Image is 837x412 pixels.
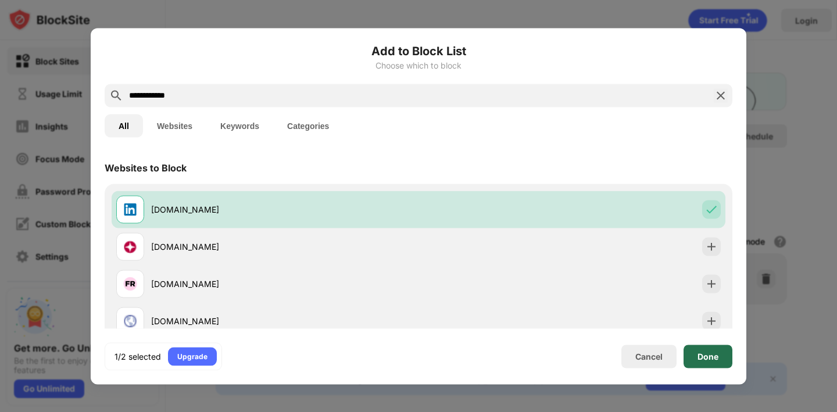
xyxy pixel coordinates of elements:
div: [DOMAIN_NAME] [151,315,419,327]
div: Choose which to block [105,60,732,70]
div: [DOMAIN_NAME] [151,241,419,253]
img: favicons [123,314,137,328]
button: Websites [143,114,206,137]
button: Categories [273,114,343,137]
div: Done [697,352,718,361]
img: search-close [714,88,728,102]
div: Cancel [635,352,663,361]
div: Upgrade [177,350,208,362]
button: Keywords [206,114,273,137]
button: All [105,114,143,137]
img: favicons [123,239,137,253]
div: [DOMAIN_NAME] [151,278,419,290]
img: favicons [123,277,137,291]
img: search.svg [109,88,123,102]
div: 1/2 selected [115,350,161,362]
div: Websites to Block [105,162,187,173]
h6: Add to Block List [105,42,732,59]
img: favicons [123,202,137,216]
div: [DOMAIN_NAME] [151,203,419,216]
